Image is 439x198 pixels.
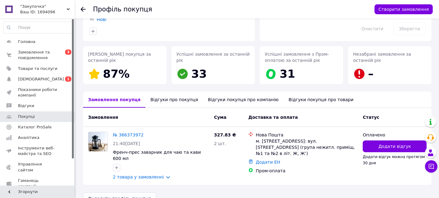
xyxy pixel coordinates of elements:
span: [PERSON_NAME] покупця за останній рік [88,52,151,63]
span: Інструменти веб-майстра та SEO [18,145,57,157]
span: – [368,67,374,80]
div: Ваш ID: 1694096 [20,9,74,15]
div: Оплачено [363,132,427,138]
div: Відгуки покупця про товари [284,92,358,108]
div: Відгуки про покупця [145,92,203,108]
span: 21:40[DATE] [113,141,140,146]
span: Успішні замовлення за останній рік [176,52,250,63]
div: Замовлення покупця [83,92,145,108]
a: Додати ЕН [256,160,280,165]
span: 3 [65,49,71,55]
button: Чат з покупцем [425,160,437,173]
h1: Профіль покупця [93,6,152,13]
span: Показники роботи компанії [18,87,57,98]
button: Створити замовлення [375,4,433,14]
span: Відгуки [18,103,34,109]
img: Фото товару [88,132,108,151]
span: Успішні замовлення з Пром-оплатою за останній рік [265,52,329,63]
span: [DEMOGRAPHIC_DATA] [18,76,64,82]
span: Аналітика [18,135,39,140]
div: м. [STREET_ADDRESS]: вул. [STREET_ADDRESS] (група нежитл. приміщ. №1 та №2 в літ. Ж, Ж’) [256,138,358,157]
input: Пошук [3,22,73,33]
span: Головна [18,39,35,45]
span: Управління сайтом [18,161,57,173]
span: Доставка та оплата [248,115,298,120]
a: Нові [97,17,106,22]
span: 31 [280,67,295,80]
a: 2 товара у замовленні [113,174,164,179]
span: Гаманець компанії [18,178,57,189]
span: Статус [363,115,379,120]
span: 33 [191,67,207,80]
span: Додати відгук [379,143,411,149]
span: 327.83 ₴ [214,132,236,137]
div: Відгуки покупця про компанію [203,92,284,108]
div: Повернутися назад [81,6,86,12]
span: Замовлення та повідомлення [18,49,57,61]
div: Нова Пошта [256,132,358,138]
span: 1 [65,76,71,82]
span: Cума [214,115,226,120]
div: Пром-оплата [256,168,358,174]
span: Незабрані замовлення за останній рік [353,52,411,63]
span: Товари та послуги [18,66,57,71]
span: Каталог ProSale [18,124,51,130]
span: 2 шт. [214,141,226,146]
span: 87% [103,67,130,80]
span: Додати відгук можна протягом 30 дня [363,155,425,165]
a: № 366373972 [113,132,144,137]
button: Додати відгук [363,140,427,152]
span: Замовлення [88,115,118,120]
a: Френч-прес заварник для чаю та кави 600 мл [113,150,201,161]
span: "Закупочка" [20,4,67,9]
span: Покупці [18,114,35,119]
